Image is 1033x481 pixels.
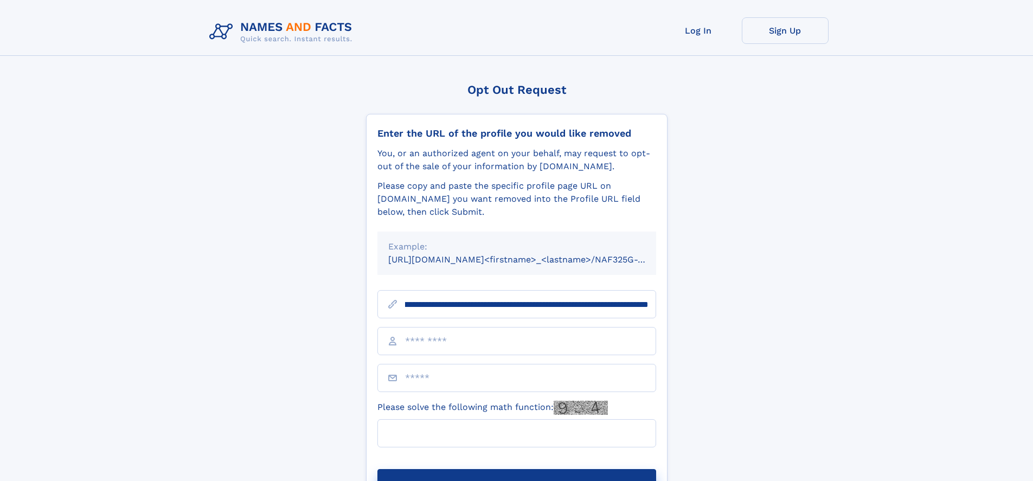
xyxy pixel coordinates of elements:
[205,17,361,47] img: Logo Names and Facts
[377,127,656,139] div: Enter the URL of the profile you would like removed
[366,83,668,97] div: Opt Out Request
[377,401,608,415] label: Please solve the following math function:
[377,147,656,173] div: You, or an authorized agent on your behalf, may request to opt-out of the sale of your informatio...
[742,17,829,44] a: Sign Up
[388,254,677,265] small: [URL][DOMAIN_NAME]<firstname>_<lastname>/NAF325G-xxxxxxxx
[655,17,742,44] a: Log In
[388,240,645,253] div: Example:
[377,179,656,219] div: Please copy and paste the specific profile page URL on [DOMAIN_NAME] you want removed into the Pr...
